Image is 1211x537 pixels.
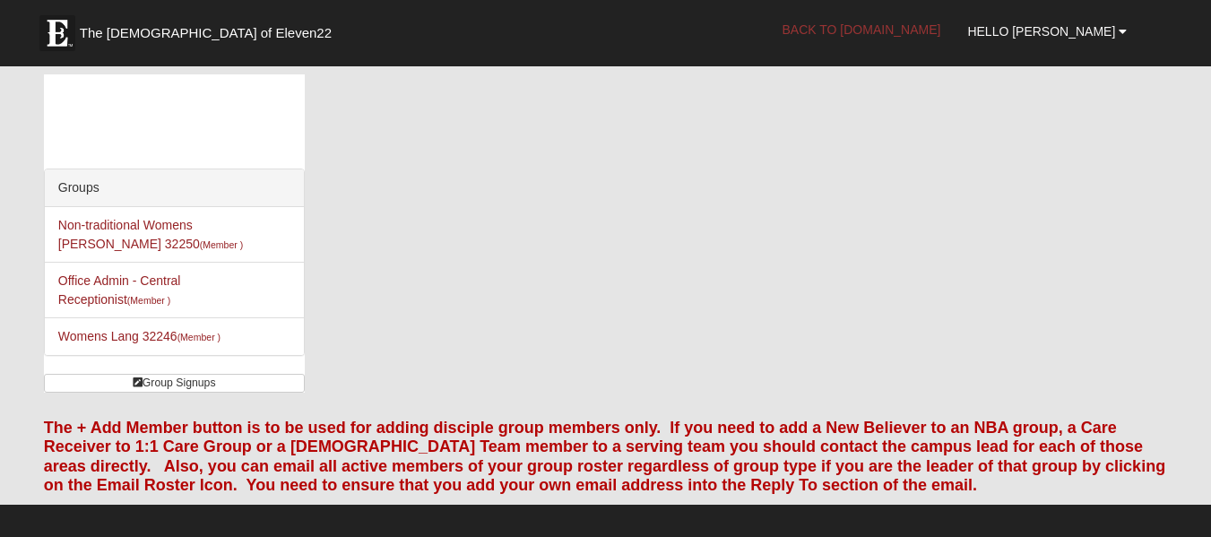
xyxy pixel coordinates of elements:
[80,24,332,42] span: The [DEMOGRAPHIC_DATA] of Eleven22
[127,295,170,306] small: (Member )
[30,6,389,51] a: The [DEMOGRAPHIC_DATA] of Eleven22
[58,273,181,307] a: Office Admin - Central Receptionist(Member )
[39,15,75,51] img: Eleven22 logo
[44,419,1165,495] font: The + Add Member button is to be used for adding disciple group members only. If you need to add ...
[44,374,305,393] a: Group Signups
[200,239,243,250] small: (Member )
[177,332,221,342] small: (Member )
[769,7,955,52] a: Back to [DOMAIN_NAME]
[967,24,1115,39] span: Hello [PERSON_NAME]
[45,169,304,207] div: Groups
[58,218,243,251] a: Non-traditional Womens [PERSON_NAME] 32250(Member )
[58,329,221,343] a: Womens Lang 32246(Member )
[954,9,1140,54] a: Hello [PERSON_NAME]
